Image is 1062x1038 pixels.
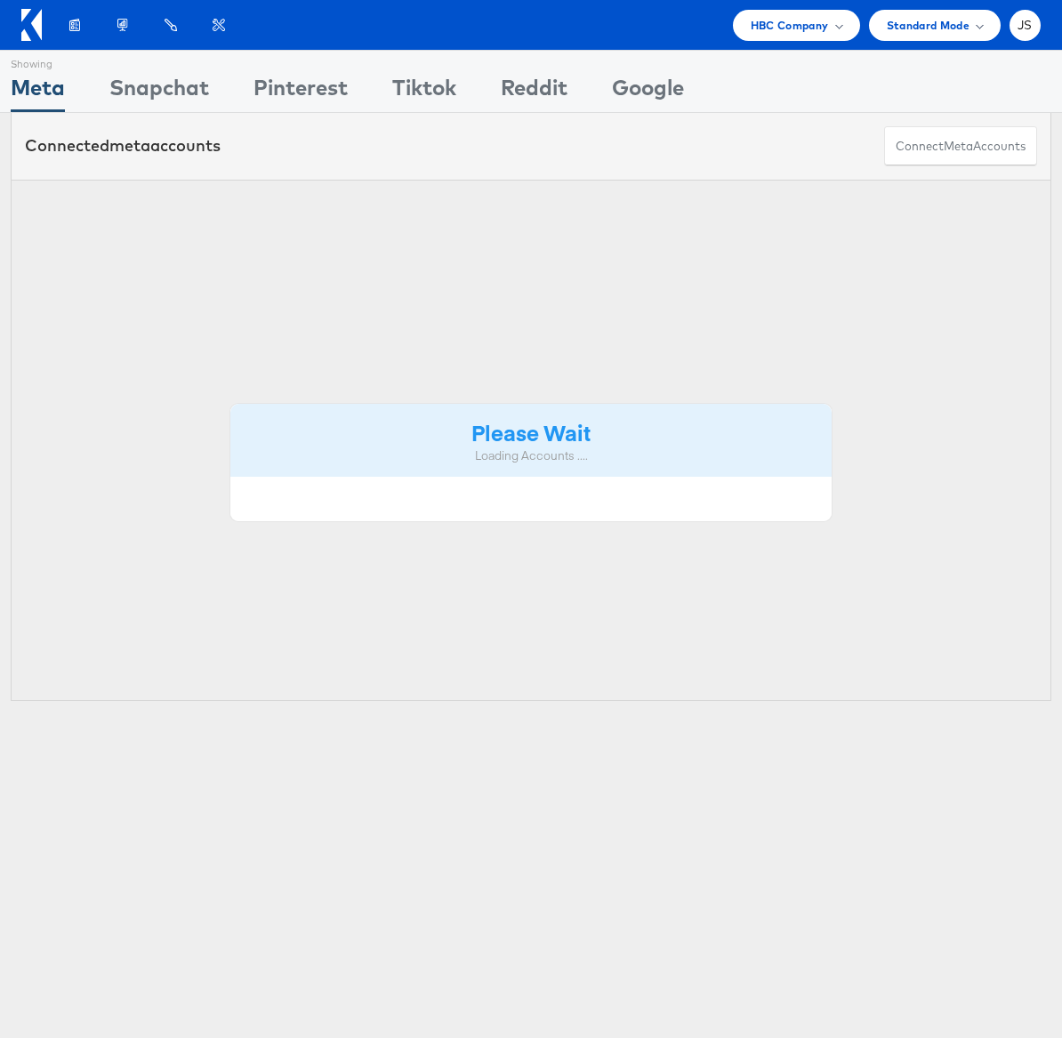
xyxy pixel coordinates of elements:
[501,72,567,112] div: Reddit
[751,16,829,35] span: HBC Company
[392,72,456,112] div: Tiktok
[25,134,221,157] div: Connected accounts
[887,16,969,35] span: Standard Mode
[11,72,65,112] div: Meta
[884,126,1037,166] button: ConnectmetaAccounts
[944,138,973,155] span: meta
[471,417,591,447] strong: Please Wait
[1018,20,1033,31] span: JS
[612,72,684,112] div: Google
[109,135,150,156] span: meta
[244,447,818,464] div: Loading Accounts ....
[253,72,348,112] div: Pinterest
[11,51,65,72] div: Showing
[109,72,209,112] div: Snapchat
